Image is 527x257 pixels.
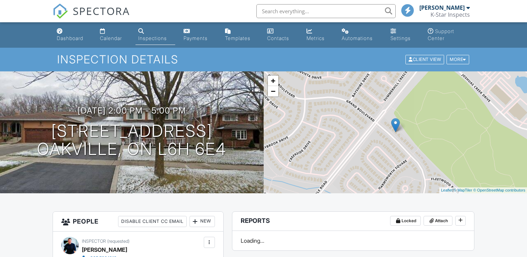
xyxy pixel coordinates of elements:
[390,35,411,41] div: Settings
[428,28,454,41] div: Support Center
[405,55,444,64] div: Client View
[388,25,419,45] a: Settings
[184,35,208,41] div: Payments
[405,56,446,62] a: Client View
[339,25,382,45] a: Automations (Basic)
[97,25,130,45] a: Calendar
[73,3,130,18] span: SPECTORA
[181,25,217,45] a: Payments
[264,25,298,45] a: Contacts
[138,35,167,41] div: Inspections
[304,25,333,45] a: Metrics
[222,25,259,45] a: Templates
[439,187,527,193] div: |
[53,212,223,232] h3: People
[267,35,289,41] div: Contacts
[37,122,226,159] h1: [STREET_ADDRESS] Oakville, ON L6H 6E4
[441,188,452,192] a: Leaflet
[100,35,122,41] div: Calendar
[454,188,472,192] a: © MapTiler
[342,35,373,41] div: Automations
[425,25,473,45] a: Support Center
[135,25,175,45] a: Inspections
[57,53,470,65] h1: Inspection Details
[54,25,92,45] a: Dashboard
[447,55,469,64] div: More
[53,3,68,19] img: The Best Home Inspection Software - Spectora
[225,35,250,41] div: Templates
[118,216,187,227] div: Disable Client CC Email
[107,239,130,244] span: (requested)
[57,35,83,41] div: Dashboard
[53,9,130,24] a: SPECTORA
[473,188,525,192] a: © OpenStreetMap contributors
[431,11,470,18] div: K-Star Inspects
[307,35,325,41] div: Metrics
[82,244,127,255] div: [PERSON_NAME]
[256,4,396,18] input: Search everything...
[78,106,186,115] h3: [DATE] 2:00 pm - 5:00 pm
[268,86,278,96] a: Zoom out
[419,4,465,11] div: [PERSON_NAME]
[268,76,278,86] a: Zoom in
[82,239,106,244] span: Inspector
[189,216,215,227] div: New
